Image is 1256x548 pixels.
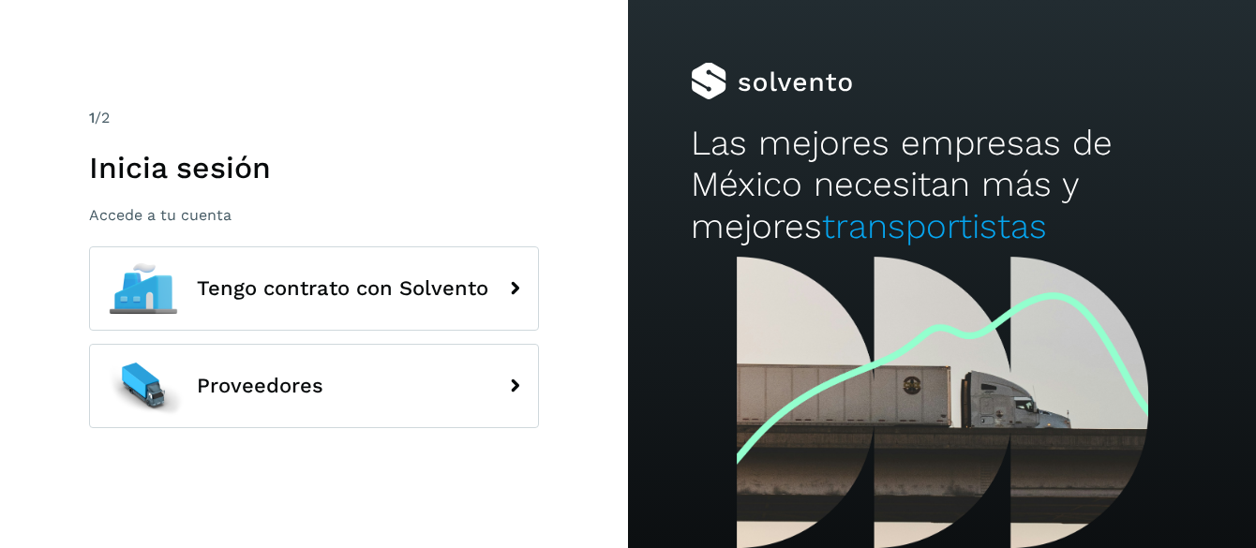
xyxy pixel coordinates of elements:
div: /2 [89,107,539,129]
button: Tengo contrato con Solvento [89,246,539,331]
span: Tengo contrato con Solvento [197,277,488,300]
button: Proveedores [89,344,539,428]
p: Accede a tu cuenta [89,206,539,224]
span: Proveedores [197,375,323,397]
h1: Inicia sesión [89,150,539,185]
h2: Las mejores empresas de México necesitan más y mejores [691,123,1193,247]
span: 1 [89,109,95,126]
span: transportistas [822,206,1047,246]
